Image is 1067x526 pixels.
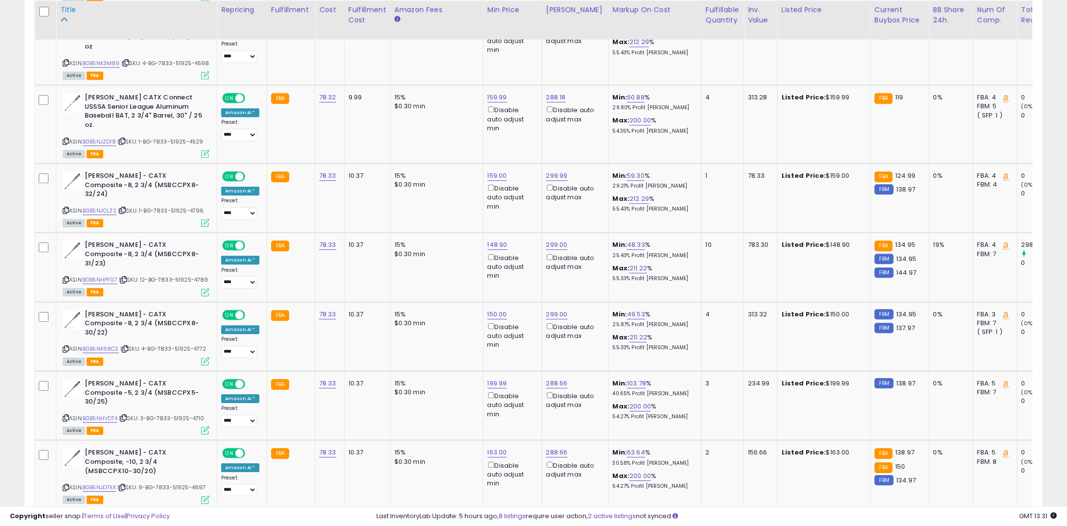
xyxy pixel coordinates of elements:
div: 19% [933,240,966,249]
span: All listings currently available for purchase on Amazon [63,358,85,366]
b: Listed Price: [782,240,826,249]
img: 3193G2vB5vL._SL40_.jpg [63,448,82,468]
div: $159.00 [782,171,863,180]
div: % [613,171,694,190]
span: ON [223,241,235,250]
div: Amazon AI * [221,325,259,334]
div: ASIN: [63,15,209,78]
th: The percentage added to the cost of goods (COGS) that forms the calculator for Min & Max prices. [608,0,701,39]
div: Disable auto adjust min [487,183,534,211]
a: 200.00 [629,116,651,125]
b: Min: [613,93,627,102]
div: % [613,379,694,397]
b: Listed Price: [782,448,826,457]
span: ON [223,94,235,102]
small: FBA [875,171,893,182]
div: Preset: [221,336,259,358]
b: [PERSON_NAME] - CATX Composite -8, 2 3/4 (MSBCCPX8-31/23) [85,240,204,270]
div: Disable auto adjust min [487,252,534,281]
span: All listings currently available for purchase on Amazon [63,427,85,435]
a: 159.00 [487,171,507,181]
a: B0B5NK68CS [83,345,119,353]
a: 8 listings [499,511,526,521]
div: ( SFP: 1 ) [977,111,1010,120]
div: % [613,38,694,56]
span: OFF [244,94,259,102]
div: $0.30 min [394,388,476,397]
span: 138.97 [895,448,914,457]
img: 3193G2vB5vL._SL40_.jpg [63,379,82,399]
div: Inv. value [748,4,773,25]
p: 54.35% Profit [PERSON_NAME] [613,128,694,135]
div: Amazon AI * [221,187,259,195]
div: % [613,472,694,490]
a: 288.66 [546,379,568,388]
p: 55.43% Profit [PERSON_NAME] [613,49,694,56]
a: 159.99 [487,93,507,102]
div: % [613,194,694,213]
div: 15% [394,448,476,457]
a: 78.33 [319,310,336,319]
div: Disable auto adjust min [487,26,534,54]
a: 288.18 [546,93,566,102]
span: FBA [87,358,103,366]
div: FBA: 4 [977,240,1010,249]
a: 200.00 [629,471,651,481]
div: 10.37 [348,171,383,180]
div: $0.30 min [394,250,476,259]
div: Title [60,4,213,15]
div: ASIN: [63,310,209,364]
div: $0.30 min [394,102,476,111]
div: [PERSON_NAME] [546,4,604,15]
div: Fulfillment Cost [348,4,386,25]
span: | SKU: 1-BG-7833-51925-4529 [117,138,204,145]
div: 313.28 [748,93,770,102]
div: % [613,116,694,134]
div: 0% [933,448,966,457]
a: 288.66 [546,448,568,457]
b: [PERSON_NAME] - CATX Composite -8, 2 3/4 (MSBCCPX8-32/24) [85,171,204,201]
a: 150.00 [487,310,507,319]
p: 29.21% Profit [PERSON_NAME] [613,183,694,190]
div: Min Price [487,4,538,15]
span: All listings currently available for purchase on Amazon [63,288,85,296]
div: Current Buybox Price [875,4,925,25]
small: FBA [271,379,289,390]
a: 103.78 [627,379,646,388]
span: 150 [895,462,905,471]
b: [PERSON_NAME] CATX Connect USSSA Senior League Aluminum Baseball BAT, 2 3/4" Barrel, 30" / 25 oz. [85,93,204,132]
div: ASIN: [63,171,209,226]
b: Max: [613,263,630,273]
div: 10.37 [348,310,383,319]
b: Max: [613,402,630,411]
div: Amazon AI * [221,394,259,403]
a: 78.33 [319,379,336,388]
b: Max: [613,333,630,342]
div: Markup on Cost [613,4,697,15]
div: Preset: [221,267,259,289]
div: $163.00 [782,448,863,457]
span: OFF [244,172,259,181]
small: FBA [271,310,289,321]
small: FBM [875,267,894,278]
b: Min: [613,171,627,180]
small: FBA [271,240,289,251]
span: 137.97 [896,323,915,333]
span: FBA [87,219,103,227]
span: | SKU: 3-BG-7833-51925-4710 [119,414,205,422]
span: All listings currently available for purchase on Amazon [63,150,85,158]
div: 15% [394,310,476,319]
div: Listed Price [782,4,866,15]
div: ASIN: [63,379,209,433]
span: | SKU: 4-BG-7833-51925-4772 [120,345,207,353]
div: $150.00 [782,310,863,319]
span: FBA [87,496,103,504]
div: Disable auto adjust min [487,460,534,488]
div: Disable auto adjust max [546,321,601,340]
span: 134.95 [896,310,916,319]
span: 134.97 [896,476,916,485]
span: 138.97 [896,379,915,388]
small: FBM [875,254,894,264]
span: All listings currently available for purchase on Amazon [63,496,85,504]
b: Listed Price: [782,171,826,180]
